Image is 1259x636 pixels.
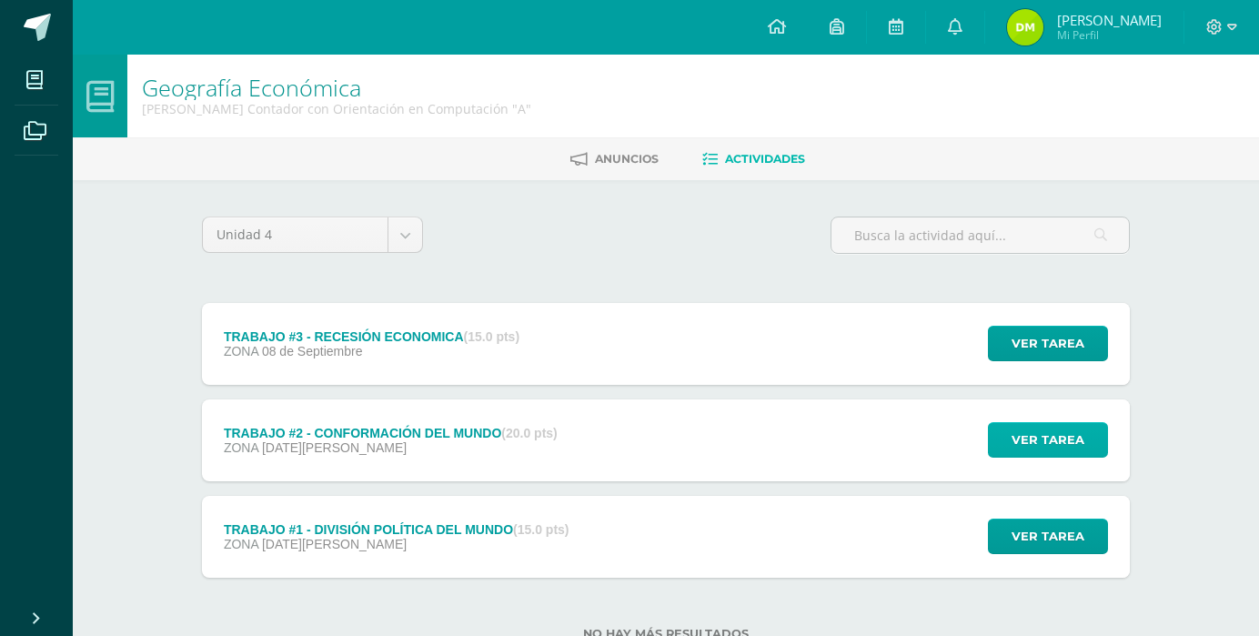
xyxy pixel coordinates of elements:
[501,426,557,440] strong: (20.0 pts)
[595,152,659,166] span: Anuncios
[988,422,1108,458] button: Ver tarea
[224,537,258,551] span: ZONA
[1012,327,1084,360] span: Ver tarea
[224,329,519,344] div: TRABAJO #3 - RECESIÓN ECONOMICA
[142,75,531,100] h1: Geografía Económica
[203,217,422,252] a: Unidad 4
[1007,9,1043,45] img: 9b14a1766874be288868b385d4ed2eb7.png
[464,329,519,344] strong: (15.0 pts)
[224,522,569,537] div: TRABAJO #1 - DIVISIÓN POLÍTICA DEL MUNDO
[988,326,1108,361] button: Ver tarea
[224,440,258,455] span: ZONA
[725,152,805,166] span: Actividades
[702,145,805,174] a: Actividades
[142,100,531,117] div: Quinto Perito Contador con Orientación en Computación 'A'
[988,519,1108,554] button: Ver tarea
[1012,520,1084,553] span: Ver tarea
[224,344,258,358] span: ZONA
[262,537,407,551] span: [DATE][PERSON_NAME]
[831,217,1129,253] input: Busca la actividad aquí...
[1057,11,1162,29] span: [PERSON_NAME]
[570,145,659,174] a: Anuncios
[1012,423,1084,457] span: Ver tarea
[262,344,363,358] span: 08 de Septiembre
[513,522,569,537] strong: (15.0 pts)
[217,217,374,252] span: Unidad 4
[262,440,407,455] span: [DATE][PERSON_NAME]
[1057,27,1162,43] span: Mi Perfil
[224,426,558,440] div: TRABAJO #2 - CONFORMACIÓN DEL MUNDO
[142,72,361,103] a: Geografía Económica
